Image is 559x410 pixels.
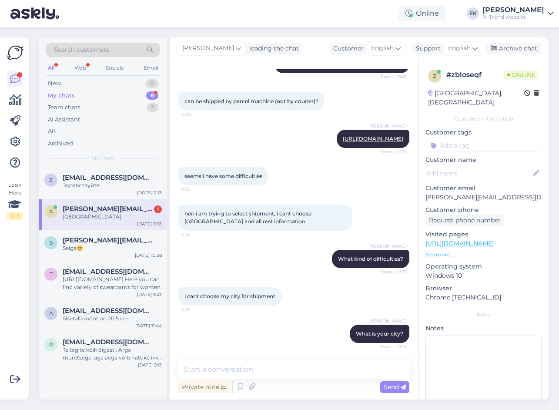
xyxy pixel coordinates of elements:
[63,213,162,221] div: [GEOGRAPHIC_DATA]
[63,307,153,315] span: annika.lettens@gmail.com
[48,103,80,112] div: Team chats
[425,215,504,226] div: Request phone number
[425,311,542,319] div: Extra
[48,79,61,88] div: New
[433,73,436,79] span: z
[48,115,80,124] div: AI Assistant
[425,230,542,239] p: Visited pages
[91,155,115,162] span: My chats
[49,208,53,215] span: a
[425,293,542,302] p: Chrome [TECHNICAL_ID]
[146,79,158,88] div: 0
[178,381,230,393] div: Private note
[7,181,23,220] div: Look Here
[138,362,162,368] div: [DATE] 9:13
[135,252,162,259] div: [DATE] 10:38
[356,330,403,337] span: What is your city?
[63,181,162,189] div: Здравствуйте
[446,70,504,80] div: # zbloseqf
[425,239,494,247] a: [URL][DOMAIN_NAME]
[181,111,214,118] span: 11:09
[7,212,23,220] div: 2 / 3
[181,231,214,238] span: 11:13
[426,168,532,178] input: Add name
[50,239,53,246] span: s
[369,318,407,324] span: [PERSON_NAME]
[425,184,542,193] p: Customer email
[63,244,162,252] div: Selge😊
[482,7,544,13] div: [PERSON_NAME]
[374,269,407,275] span: Seen ✓ 11:13
[482,7,554,20] a: [PERSON_NAME]N-Trend website
[371,44,394,53] span: English
[330,44,364,53] div: Customer
[49,310,53,316] span: a
[184,173,262,179] span: seems i have some difficulties
[425,115,542,123] div: Customer information
[63,276,162,291] div: [URL][DOMAIN_NAME] Here you can find variety of sweatpants for women.
[63,268,153,276] span: turpeinensami0@gmail.com
[63,174,153,181] span: zh.bakhtybayeva@gmail.com
[184,210,313,225] span: hen i am trying to select shipment, i cant choose [GEOGRAPHIC_DATA] and all rest information
[425,155,542,165] p: Customer name
[369,243,407,249] span: [PERSON_NAME]
[398,6,446,21] div: Online
[504,70,539,80] span: Online
[482,13,544,20] div: N-Trend website
[181,186,214,192] span: 11:13
[50,271,53,277] span: t
[425,193,542,202] p: [PERSON_NAME][EMAIL_ADDRESS][DOMAIN_NAME]
[181,306,214,313] span: 11:14
[448,44,471,53] span: English
[374,343,407,350] span: Seen ✓ 11:14
[49,177,53,183] span: z
[425,139,542,152] input: Add a tag
[73,62,88,74] div: Web
[369,123,407,129] span: [PERSON_NAME]
[137,189,162,196] div: [DATE] 11:13
[142,62,160,74] div: Email
[184,293,275,299] span: i cant choose my city for shipment
[412,44,441,53] div: Support
[425,262,542,271] p: Operating system
[147,103,158,112] div: 2
[104,62,125,74] div: Socials
[338,255,403,262] span: What kind of difficulties?
[48,139,73,148] div: Archived
[428,89,524,107] div: [GEOGRAPHIC_DATA], [GEOGRAPHIC_DATA]
[374,148,407,155] span: Seen ✓ 11:12
[184,98,318,104] span: can be shipped by parcel machine (not by courier)?
[48,127,55,136] div: All
[425,271,542,280] p: Windows 10
[486,43,541,54] div: Archive chat
[182,44,234,53] span: [PERSON_NAME]
[63,346,162,362] div: Te tegite kõik õigesti. Ärge muretsege, aga aega võib natuke ikka minna.
[63,338,153,346] span: ranekas@hotmail.com
[63,205,153,213] span: anna.ruselevic@yahoo.com
[146,91,158,100] div: 6
[7,44,23,61] img: Askly Logo
[425,128,542,137] p: Customer tags
[154,205,162,213] div: 1
[46,62,56,74] div: All
[384,383,406,391] span: Send
[425,251,542,259] p: See more ...
[425,324,542,333] p: Notes
[425,284,542,293] p: Browser
[343,135,403,142] a: [URL][DOMAIN_NAME]
[63,315,162,323] div: Sisetallamõõt on 20,5 cm.
[374,74,407,80] span: Seen ✓ 11:01
[137,291,162,298] div: [DATE] 9:23
[54,45,109,54] span: Search customers
[48,91,75,100] div: My chats
[467,7,479,20] div: EK
[137,221,162,227] div: [DATE] 11:13
[425,205,542,215] p: Customer phone
[246,44,299,53] div: leading the chat
[49,341,53,348] span: r
[135,323,162,329] div: [DATE] 11:44
[63,236,153,244] span: sumita@mail.ru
